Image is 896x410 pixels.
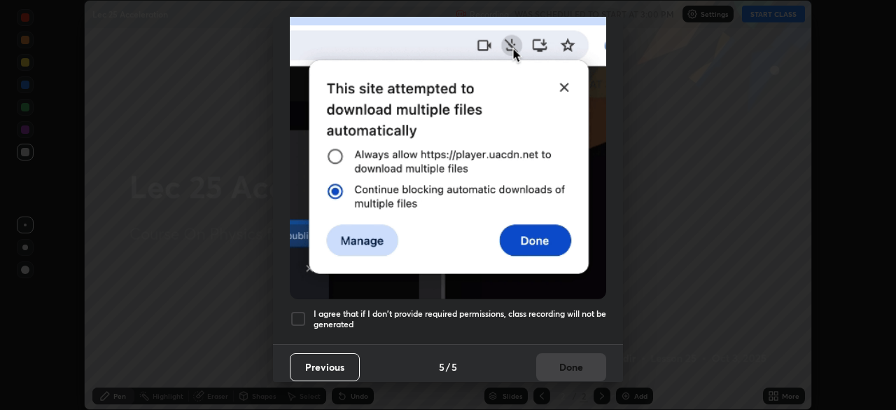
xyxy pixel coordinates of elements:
[314,308,606,330] h5: I agree that if I don't provide required permissions, class recording will not be generated
[290,353,360,381] button: Previous
[439,360,444,374] h4: 5
[451,360,457,374] h4: 5
[446,360,450,374] h4: /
